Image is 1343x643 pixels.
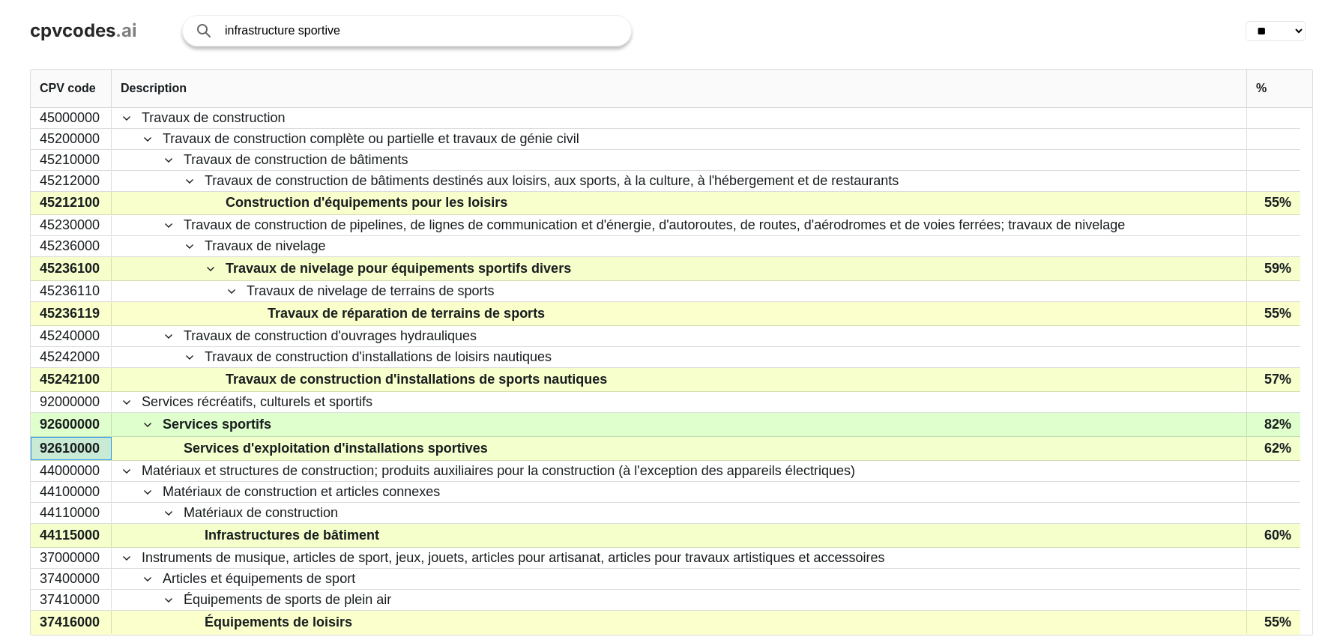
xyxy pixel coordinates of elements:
div: 55% [1246,302,1300,325]
span: Travaux de nivelage [205,237,325,256]
div: 37400000 [31,569,112,589]
div: 37410000 [31,590,112,610]
div: 45212000 [31,171,112,191]
span: Travaux de nivelage de terrains de sports [247,282,495,301]
div: 45236110 [31,281,112,301]
span: % [1256,82,1267,95]
div: 45236100 [31,257,112,280]
input: Search products or services... [225,16,616,46]
span: Travaux de nivelage pour équipements sportifs divers [226,258,571,280]
div: 59% [1246,257,1300,280]
span: cpvcodes [30,19,115,41]
span: Description [121,82,187,95]
span: Services récréatifs, culturels et sportifs [142,393,372,411]
div: 82% [1246,413,1300,436]
div: 37416000 [31,611,112,634]
div: 92600000 [31,413,112,436]
span: Travaux de construction d'installations de loisirs nautiques [205,348,552,366]
div: 44110000 [31,503,112,523]
span: Construction d'équipements pour les loisirs [226,192,507,214]
span: Travaux de construction d'installations de sports nautiques [226,369,607,390]
div: 92610000 [31,437,112,460]
span: Travaux de construction d'ouvrages hydrauliques [184,327,477,345]
span: Infrastructures de bâtiment [205,525,379,546]
span: Services d'exploitation d'installations sportives [184,438,488,459]
div: 45210000 [31,150,112,170]
div: 60% [1246,524,1300,547]
span: CPV code [40,82,96,95]
span: Articles et équipements de sport [163,570,355,588]
div: 44000000 [31,461,112,481]
span: Matériaux de construction [184,504,338,522]
div: 37000000 [31,548,112,568]
div: 45000000 [31,108,112,128]
span: Équipements de loisirs [205,612,352,633]
span: Services sportifs [163,414,271,435]
div: 45240000 [31,326,112,346]
a: cpvcodes.ai [30,20,137,42]
div: 55% [1246,191,1300,214]
div: 45230000 [31,215,112,235]
span: Travaux de réparation de terrains de sports [268,303,545,324]
span: Travaux de construction [142,109,285,127]
span: Matériaux et structures de construction; produits auxiliaires pour la construction (à l'exception... [142,462,855,480]
div: 45236119 [31,302,112,325]
div: 57% [1246,368,1300,391]
span: Équipements de sports de plein air [184,591,391,609]
span: .ai [115,19,137,41]
div: 45242000 [31,347,112,367]
span: Matériaux de construction et articles connexes [163,483,440,501]
div: 45200000 [31,129,112,149]
div: 62% [1246,437,1300,460]
div: 45242100 [31,368,112,391]
div: 44115000 [31,524,112,547]
div: 92000000 [31,392,112,412]
span: Travaux de construction complète ou partielle et travaux de génie civil [163,130,579,148]
span: Travaux de construction de bâtiments destinés aux loisirs, aux sports, à la culture, à l'hébergem... [205,172,899,190]
span: Travaux de construction de pipelines, de lignes de communication et d'énergie, d'autoroutes, de r... [184,216,1125,235]
div: 44100000 [31,482,112,502]
span: Instruments de musique, articles de sport, jeux, jouets, articles pour artisanat, articles pour t... [142,549,884,567]
div: 45212100 [31,191,112,214]
div: 45236000 [31,236,112,256]
div: 55% [1246,611,1300,634]
span: Travaux de construction de bâtiments [184,151,408,169]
